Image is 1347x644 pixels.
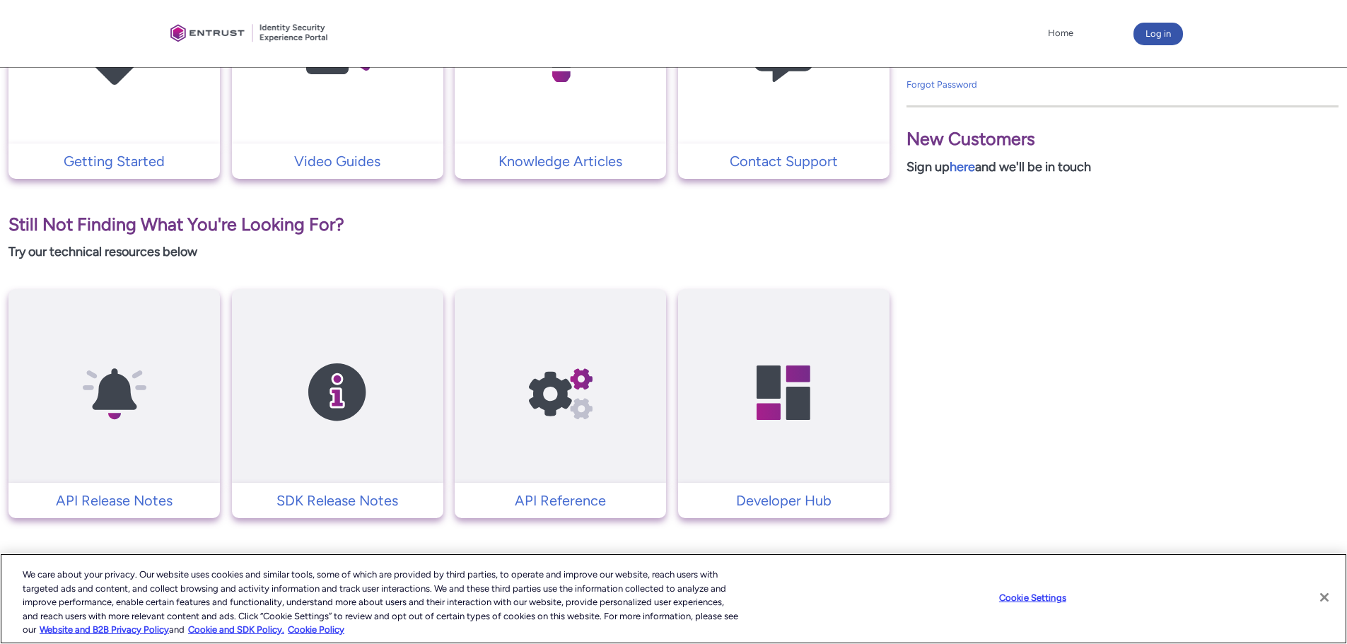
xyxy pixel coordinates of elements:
img: API Reference [494,317,628,469]
a: Video Guides [232,151,443,172]
a: here [950,159,975,175]
a: More information about our cookie policy., opens in a new tab [40,624,169,635]
a: Developer Hub [678,490,890,511]
a: Cookie and SDK Policy. [188,624,284,635]
p: SDK Release Notes [239,490,436,511]
a: API Reference [455,490,666,511]
a: SDK Release Notes [232,490,443,511]
a: Cookie Policy [288,624,344,635]
a: Getting Started [8,151,220,172]
div: We care about your privacy. Our website uses cookies and similar tools, some of which are provide... [23,568,741,637]
button: Log in [1133,23,1183,45]
p: Sign up and we'll be in touch [906,158,1339,177]
p: Developer Hub [685,490,882,511]
iframe: Qualified Messenger [1095,317,1347,644]
p: Contact Support [685,151,882,172]
button: Cookie Settings [989,584,1077,612]
p: Video Guides [239,151,436,172]
p: New Customers [906,126,1339,153]
a: Contact Support [678,151,890,172]
img: API Release Notes [47,317,182,469]
p: Getting Started [16,151,213,172]
p: Still Not Finding What You're Looking For? [8,211,890,238]
a: Knowledge Articles [455,151,666,172]
p: API Release Notes [16,490,213,511]
a: Forgot Password [906,79,977,90]
p: API Reference [462,490,659,511]
a: API Release Notes [8,490,220,511]
button: Close [1309,582,1340,613]
img: Developer Hub [716,317,851,469]
img: SDK Release Notes [270,317,404,469]
p: Knowledge Articles [462,151,659,172]
a: Home [1044,23,1077,44]
p: Try our technical resources below [8,242,890,262]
